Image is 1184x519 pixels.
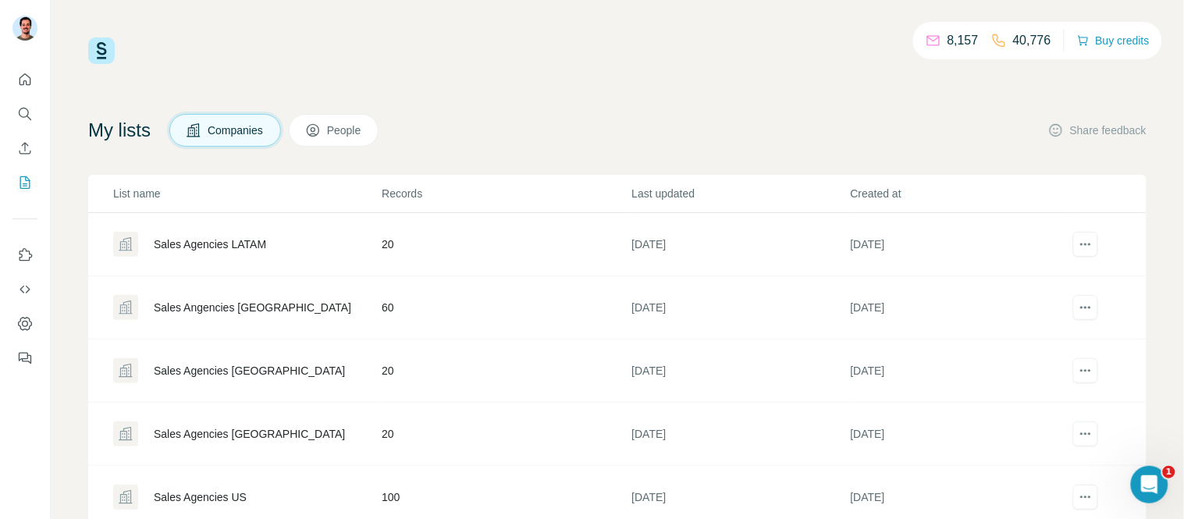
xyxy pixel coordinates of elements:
[12,310,37,338] button: Dashboard
[12,16,37,41] img: Avatar
[850,339,1068,403] td: [DATE]
[1073,421,1098,446] button: actions
[381,213,631,276] td: 20
[88,37,115,64] img: Surfe Logo
[12,275,37,304] button: Use Surfe API
[12,344,37,372] button: Feedback
[851,186,1068,201] p: Created at
[1073,295,1098,320] button: actions
[631,213,850,276] td: [DATE]
[208,123,265,138] span: Companies
[1048,123,1147,138] button: Share feedback
[12,66,37,94] button: Quick start
[850,276,1068,339] td: [DATE]
[1163,466,1175,478] span: 1
[154,236,266,252] div: Sales Agencies LATAM
[1073,485,1098,510] button: actions
[12,241,37,269] button: Use Surfe on LinkedIn
[12,134,37,162] button: Enrich CSV
[381,403,631,466] td: 20
[113,186,380,201] p: List name
[381,339,631,403] td: 20
[154,300,351,315] div: Sales Angencies [GEOGRAPHIC_DATA]
[850,213,1068,276] td: [DATE]
[88,118,151,143] h4: My lists
[1013,31,1051,50] p: 40,776
[382,186,630,201] p: Records
[850,403,1068,466] td: [DATE]
[154,426,345,442] div: Sales Agencies [GEOGRAPHIC_DATA]
[154,363,345,379] div: Sales Agencies [GEOGRAPHIC_DATA]
[631,339,850,403] td: [DATE]
[631,403,850,466] td: [DATE]
[1073,358,1098,383] button: actions
[12,169,37,197] button: My lists
[1131,466,1168,503] iframe: Intercom live chat
[381,276,631,339] td: 60
[632,186,849,201] p: Last updated
[1073,232,1098,257] button: actions
[1077,30,1150,52] button: Buy credits
[12,100,37,128] button: Search
[948,31,979,50] p: 8,157
[327,123,363,138] span: People
[154,489,247,505] div: Sales Agencies US
[631,276,850,339] td: [DATE]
